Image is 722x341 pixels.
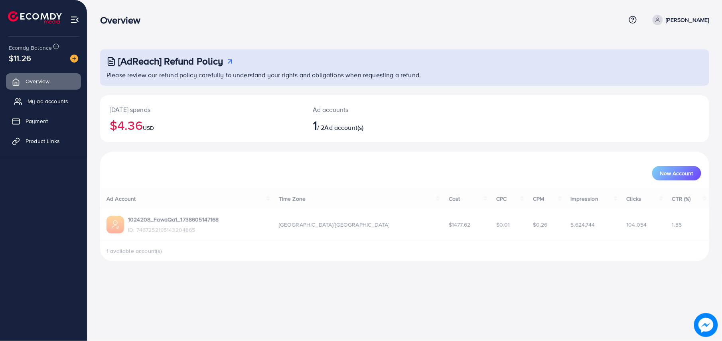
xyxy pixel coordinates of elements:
a: Overview [6,73,81,89]
h3: [AdReach] Refund Policy [118,55,223,67]
h2: / 2 [313,118,446,133]
p: Please review our refund policy carefully to understand your rights and obligations when requesti... [107,70,704,80]
p: Ad accounts [313,105,446,114]
a: [PERSON_NAME] [649,15,709,25]
span: USD [143,124,154,132]
img: logo [8,11,62,24]
h3: Overview [100,14,147,26]
p: [DATE] spends [110,105,294,114]
span: Payment [26,117,48,125]
img: image [70,55,78,63]
span: My ad accounts [28,97,68,105]
button: New Account [652,166,701,180]
span: Overview [26,77,49,85]
span: Product Links [26,137,60,145]
a: Product Links [6,133,81,149]
h2: $4.36 [110,118,294,133]
a: Payment [6,113,81,129]
span: New Account [660,170,693,176]
img: image [694,313,718,337]
span: Ad account(s) [325,123,364,132]
a: My ad accounts [6,93,81,109]
p: [PERSON_NAME] [666,15,709,25]
span: 1 [313,116,317,134]
img: menu [70,15,79,24]
span: Ecomdy Balance [9,44,52,52]
span: $11.26 [8,46,32,70]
